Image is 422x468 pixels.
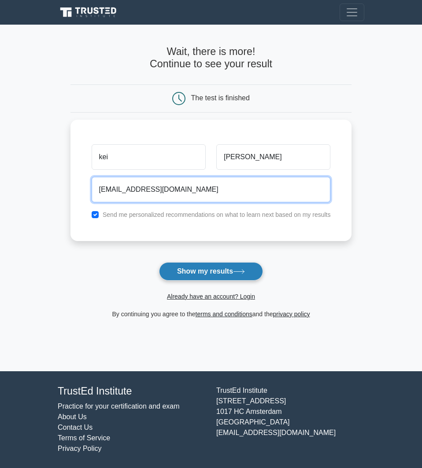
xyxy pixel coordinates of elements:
label: Send me personalized recommendations on what to learn next based on my results [103,211,331,218]
a: Practice for your certification and exam [58,402,180,410]
a: Terms of Service [58,434,110,442]
a: Privacy Policy [58,445,102,452]
a: terms and conditions [196,311,252,318]
a: Contact Us [58,424,93,431]
div: The test is finished [191,94,250,102]
input: First name [92,144,206,170]
div: By continuing you agree to the and the [65,309,357,319]
h4: TrustEd Institute [58,385,206,398]
button: Toggle navigation [340,4,364,21]
a: Already have an account? Login [167,293,255,300]
div: TrustEd Institute [STREET_ADDRESS] 1017 HC Amsterdam [GEOGRAPHIC_DATA] [EMAIL_ADDRESS][DOMAIN_NAME] [211,385,370,454]
input: Last name [216,144,330,170]
a: privacy policy [273,311,310,318]
input: Email [92,177,331,202]
button: Show my results [159,262,263,281]
h4: Wait, there is more! Continue to see your result [70,46,352,70]
a: About Us [58,413,87,420]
